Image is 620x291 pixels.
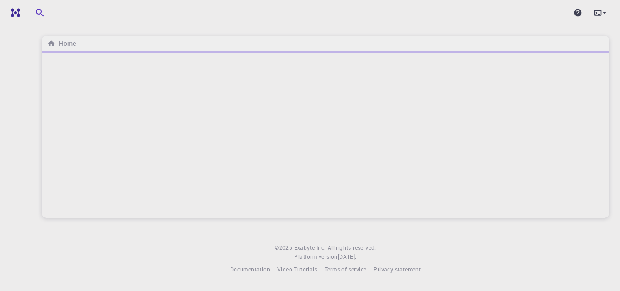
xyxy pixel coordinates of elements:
[7,8,20,17] img: logo
[55,39,76,49] h6: Home
[294,252,337,261] span: Platform version
[277,265,317,274] a: Video Tutorials
[374,265,421,274] a: Privacy statement
[294,244,326,251] span: Exabyte Inc.
[230,266,270,273] span: Documentation
[294,243,326,252] a: Exabyte Inc.
[275,243,294,252] span: © 2025
[230,265,270,274] a: Documentation
[325,266,366,273] span: Terms of service
[277,266,317,273] span: Video Tutorials
[325,265,366,274] a: Terms of service
[328,243,376,252] span: All rights reserved.
[374,266,421,273] span: Privacy statement
[338,252,357,261] a: [DATE].
[45,39,78,49] nav: breadcrumb
[338,253,357,260] span: [DATE] .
